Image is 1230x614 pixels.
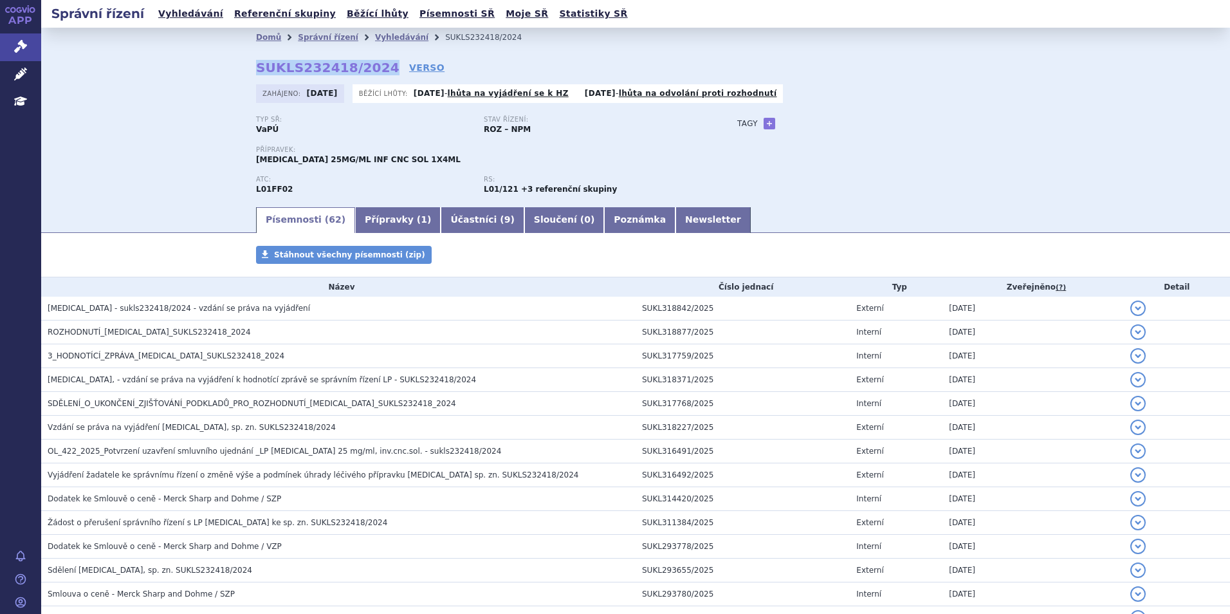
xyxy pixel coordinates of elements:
span: ROZHODNUTÍ_KEYTRUDA_SUKLS232418_2024 [48,328,251,337]
li: SUKLS232418/2024 [445,28,538,47]
span: Externí [856,518,883,527]
span: Externí [856,566,883,575]
button: detail [1130,348,1146,364]
td: SUKL293780/2025 [636,582,850,606]
span: Běžící lhůty: [359,88,410,98]
span: Interní [856,542,881,551]
td: SUKL318371/2025 [636,368,850,392]
a: lhůta na vyjádření se k HZ [448,89,569,98]
button: detail [1130,301,1146,316]
span: Interní [856,399,881,408]
td: SUKL318877/2025 [636,321,850,344]
span: Interní [856,351,881,360]
strong: [DATE] [585,89,616,98]
td: [DATE] [942,535,1123,559]
span: Smlouva o ceně - Merck Sharp and Dohme / SZP [48,590,235,599]
span: Vzdání se práva na vyjádření KEYTRUDA, sp. zn. SUKLS232418/2024 [48,423,336,432]
a: VERSO [409,61,445,74]
button: detail [1130,467,1146,483]
td: [DATE] [942,392,1123,416]
strong: [DATE] [307,89,338,98]
p: Typ SŘ: [256,116,471,124]
a: Písemnosti (62) [256,207,355,233]
span: Externí [856,375,883,384]
td: [DATE] [942,368,1123,392]
td: SUKL317759/2025 [636,344,850,368]
a: Písemnosti SŘ [416,5,499,23]
button: detail [1130,539,1146,554]
h3: Tagy [737,116,758,131]
th: Detail [1124,277,1230,297]
p: Stav řízení: [484,116,699,124]
span: 3_HODNOTÍCÍ_ZPRÁVA_KEYTRUDA_SUKLS232418_2024 [48,351,284,360]
abbr: (?) [1056,283,1066,292]
p: - [414,88,569,98]
p: - [585,88,777,98]
a: Moje SŘ [502,5,552,23]
td: [DATE] [942,463,1123,487]
a: Stáhnout všechny písemnosti (zip) [256,246,432,264]
button: detail [1130,515,1146,530]
a: Vyhledávání [154,5,227,23]
span: 62 [329,214,341,225]
td: [DATE] [942,416,1123,440]
td: [DATE] [942,487,1123,511]
span: Interní [856,328,881,337]
span: 0 [584,214,591,225]
td: [DATE] [942,297,1123,321]
span: KEYTRUDA - sukls232418/2024 - vzdání se práva na vyjádření [48,304,310,313]
strong: pembrolizumab [484,185,519,194]
span: Dodatek ke Smlouvě o ceně - Merck Sharp and Dohme / SZP [48,494,281,503]
a: Referenční skupiny [230,5,340,23]
span: Externí [856,423,883,432]
strong: PEMBROLIZUMAB [256,185,293,194]
td: SUKL318842/2025 [636,297,850,321]
strong: SUKLS232418/2024 [256,60,399,75]
span: Žádost o přerušení správního řízení s LP Keytruda ke sp. zn. SUKLS232418/2024 [48,518,387,527]
span: Interní [856,494,881,503]
th: Typ [850,277,942,297]
a: Sloučení (0) [524,207,604,233]
button: detail [1130,586,1146,602]
strong: +3 referenční skupiny [521,185,617,194]
td: [DATE] [942,440,1123,463]
button: detail [1130,563,1146,578]
td: SUKL293655/2025 [636,559,850,582]
a: Správní řízení [298,33,358,42]
p: RS: [484,176,699,183]
td: SUKL318227/2025 [636,416,850,440]
button: detail [1130,420,1146,435]
span: Stáhnout všechny písemnosti (zip) [274,250,425,259]
span: Sdělení KEYTRUDA, sp. zn. SUKLS232418/2024 [48,566,252,575]
button: detail [1130,396,1146,411]
span: OL_422_2025_Potvrzení uzavření smluvního ujednání _LP KEYTRUDA 25 mg/ml, inv.cnc.sol. - sukls2324... [48,447,501,456]
td: SUKL314420/2025 [636,487,850,511]
strong: [DATE] [414,89,445,98]
span: [MEDICAL_DATA] 25MG/ML INF CNC SOL 1X4ML [256,155,461,164]
button: detail [1130,491,1146,507]
td: [DATE] [942,321,1123,344]
td: SUKL316492/2025 [636,463,850,487]
td: [DATE] [942,582,1123,606]
td: SUKL293778/2025 [636,535,850,559]
span: Externí [856,447,883,456]
a: Poznámka [604,207,675,233]
h2: Správní řízení [41,5,154,23]
span: Keytruda, - vzdání se práva na vyjádření k hodnotící zprávě se správním řízení LP - SUKLS232418/2024 [48,375,476,384]
th: Název [41,277,636,297]
a: Vyhledávání [375,33,428,42]
a: + [764,118,775,129]
a: Účastníci (9) [441,207,524,233]
span: 1 [421,214,427,225]
td: SUKL316491/2025 [636,440,850,463]
strong: VaPÚ [256,125,279,134]
p: Přípravek: [256,146,711,154]
span: Externí [856,470,883,479]
td: SUKL317768/2025 [636,392,850,416]
span: Interní [856,590,881,599]
td: [DATE] [942,559,1123,582]
p: ATC: [256,176,471,183]
th: Zveřejněno [942,277,1123,297]
button: detail [1130,443,1146,459]
a: lhůta na odvolání proti rozhodnutí [619,89,777,98]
